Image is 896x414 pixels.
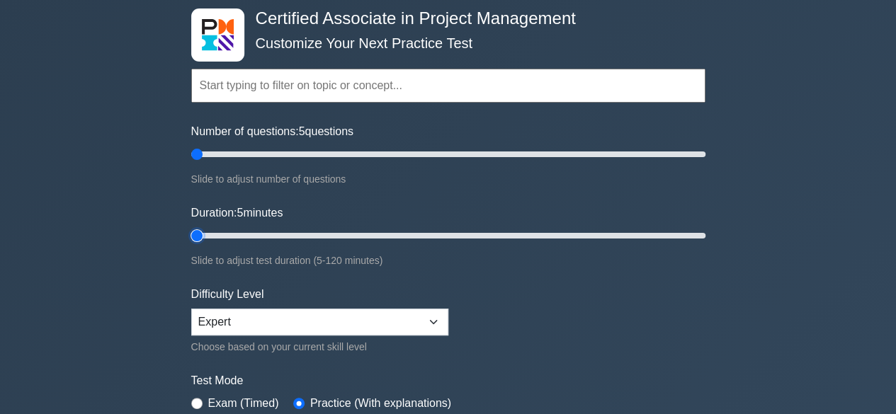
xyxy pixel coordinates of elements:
span: 5 [237,207,243,219]
label: Practice (With explanations) [310,395,451,412]
span: 5 [299,125,305,137]
h4: Certified Associate in Project Management [250,8,636,29]
div: Choose based on your current skill level [191,338,448,355]
label: Test Mode [191,372,705,389]
div: Slide to adjust number of questions [191,171,705,188]
label: Duration: minutes [191,205,283,222]
label: Difficulty Level [191,286,264,303]
div: Slide to adjust test duration (5-120 minutes) [191,252,705,269]
label: Exam (Timed) [208,395,279,412]
label: Number of questions: questions [191,123,353,140]
input: Start typing to filter on topic or concept... [191,69,705,103]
